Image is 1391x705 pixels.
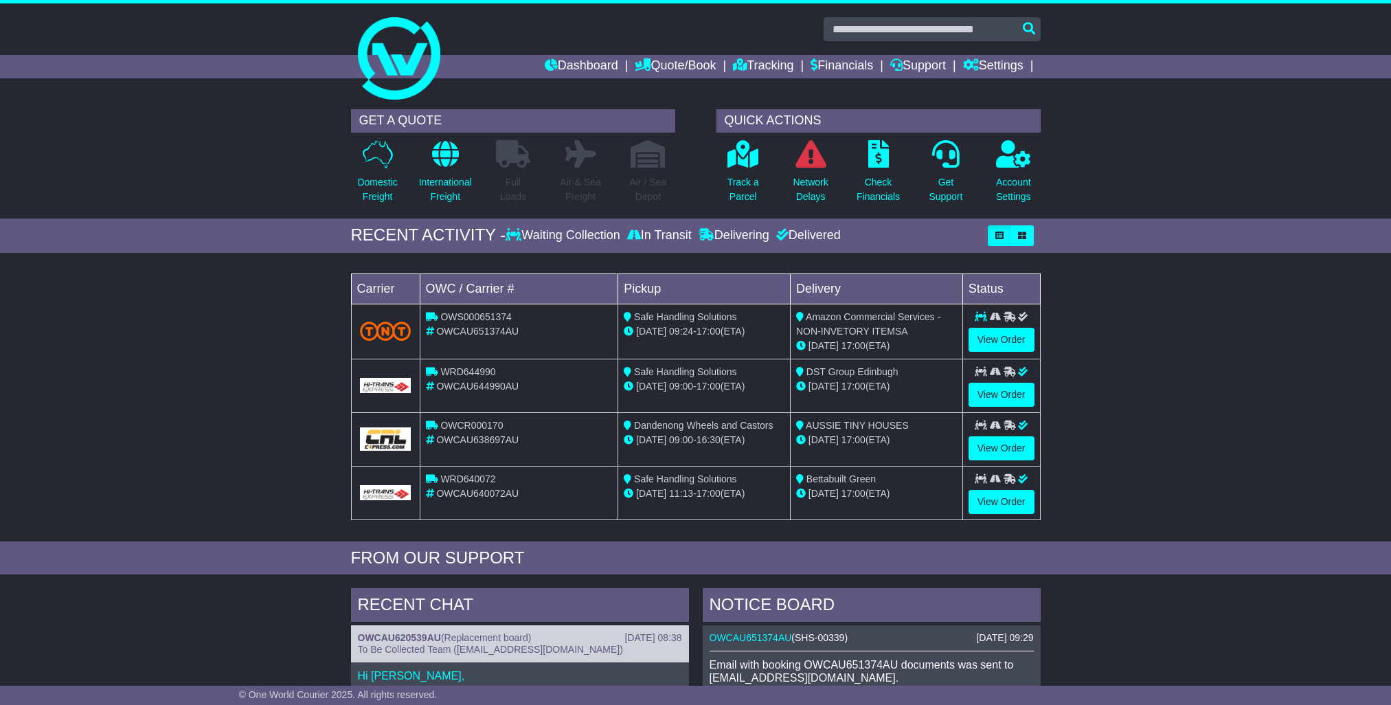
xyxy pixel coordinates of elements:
[420,273,618,304] td: OWC / Carrier #
[357,139,398,212] a: DomesticFreight
[618,273,791,304] td: Pickup
[796,433,957,447] div: (ETA)
[697,488,721,499] span: 17:00
[929,175,962,204] p: Get Support
[808,434,839,445] span: [DATE]
[697,381,721,392] span: 17:00
[440,473,495,484] span: WRD640072
[360,378,411,393] img: GetCarrierServiceLogo
[976,632,1033,644] div: [DATE] 09:29
[796,311,940,337] span: Amazon Commercial Services - NON-INVETORY ITEMSA
[857,175,900,204] p: Check Financials
[440,311,512,322] span: OWS000651374
[795,632,844,643] span: SHS-00339
[963,55,1024,78] a: Settings
[716,109,1041,133] div: QUICK ACTIONS
[360,322,411,340] img: TNT_Domestic.png
[710,632,792,643] a: OWCAU651374AU
[811,55,873,78] a: Financials
[358,632,682,644] div: ( )
[440,420,503,431] span: OWCR000170
[436,488,519,499] span: OWCAU640072AU
[624,228,695,243] div: In Transit
[697,326,721,337] span: 17:00
[634,420,773,431] span: Dandenong Wheels and Castors
[636,434,666,445] span: [DATE]
[796,339,957,353] div: (ETA)
[358,644,623,655] span: To Be Collected Team ([EMAIL_ADDRESS][DOMAIN_NAME])
[418,139,473,212] a: InternationalFreight
[419,175,472,204] p: International Freight
[506,228,623,243] div: Waiting Collection
[624,433,784,447] div: - (ETA)
[634,311,736,322] span: Safe Handling Solutions
[969,383,1034,407] a: View Order
[969,436,1034,460] a: View Order
[697,434,721,445] span: 16:30
[695,228,773,243] div: Delivering
[545,55,618,78] a: Dashboard
[360,427,411,451] img: GetCarrierServiceLogo
[239,689,438,700] span: © One World Courier 2025. All rights reserved.
[624,632,681,644] div: [DATE] 08:38
[727,175,759,204] p: Track a Parcel
[808,488,839,499] span: [DATE]
[792,139,828,212] a: NetworkDelays
[928,139,963,212] a: GetSupport
[561,175,601,204] p: Air & Sea Freight
[636,488,666,499] span: [DATE]
[806,366,898,377] span: DST Group Edinbugh
[733,55,793,78] a: Tracking
[351,109,675,133] div: GET A QUOTE
[440,366,495,377] span: WRD644990
[624,379,784,394] div: - (ETA)
[996,175,1031,204] p: Account Settings
[808,340,839,351] span: [DATE]
[710,632,1034,644] div: ( )
[793,175,828,204] p: Network Delays
[808,381,839,392] span: [DATE]
[358,669,682,682] p: Hi [PERSON_NAME],
[444,632,528,643] span: Replacement board
[634,473,736,484] span: Safe Handling Solutions
[841,381,866,392] span: 17:00
[796,486,957,501] div: (ETA)
[790,273,962,304] td: Delivery
[624,486,784,501] div: - (ETA)
[360,485,411,500] img: GetCarrierServiceLogo
[669,434,693,445] span: 09:00
[351,588,689,625] div: RECENT CHAT
[841,340,866,351] span: 17:00
[773,228,841,243] div: Delivered
[841,488,866,499] span: 17:00
[962,273,1040,304] td: Status
[703,588,1041,625] div: NOTICE BOARD
[357,175,397,204] p: Domestic Freight
[806,473,876,484] span: Bettabuilt Green
[710,658,1034,684] p: Email with booking OWCAU651374AU documents was sent to [EMAIL_ADDRESS][DOMAIN_NAME].
[969,490,1034,514] a: View Order
[358,632,441,643] a: OWCAU620539AU
[890,55,946,78] a: Support
[436,326,519,337] span: OWCAU651374AU
[669,381,693,392] span: 09:00
[856,139,901,212] a: CheckFinancials
[351,225,506,245] div: RECENT ACTIVITY -
[636,381,666,392] span: [DATE]
[995,139,1032,212] a: AccountSettings
[806,420,909,431] span: AUSSIE TINY HOUSES
[624,324,784,339] div: - (ETA)
[636,326,666,337] span: [DATE]
[634,366,736,377] span: Safe Handling Solutions
[351,548,1041,568] div: FROM OUR SUPPORT
[796,379,957,394] div: (ETA)
[841,434,866,445] span: 17:00
[969,328,1034,352] a: View Order
[351,273,420,304] td: Carrier
[436,381,519,392] span: OWCAU644990AU
[436,434,519,445] span: OWCAU638697AU
[635,55,716,78] a: Quote/Book
[669,326,693,337] span: 09:24
[727,139,760,212] a: Track aParcel
[496,175,530,204] p: Full Loads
